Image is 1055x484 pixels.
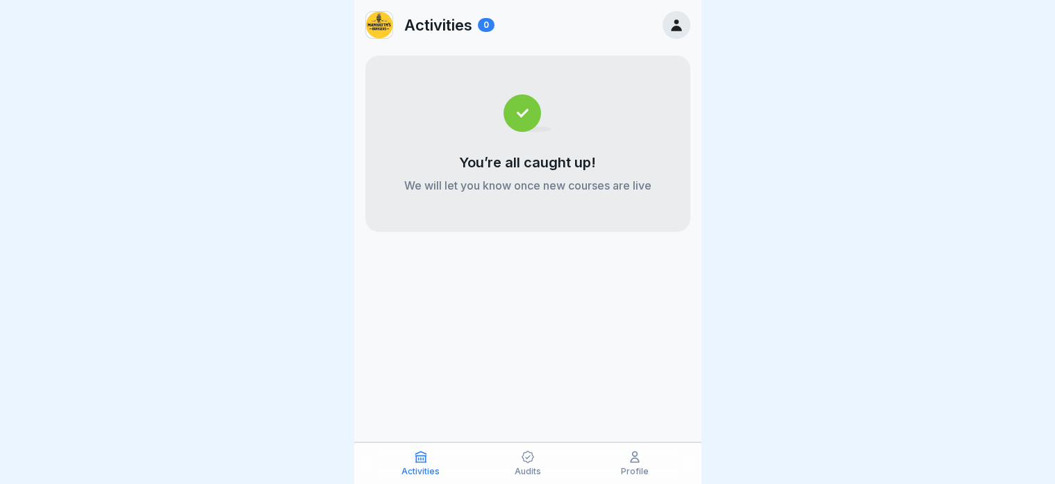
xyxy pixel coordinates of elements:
[478,18,495,32] div: 0
[366,12,392,38] img: p8ouv9xn41cnxwp9iu66nlpb.png
[404,16,472,34] p: Activities
[404,178,651,193] p: We will let you know once new courses are live
[504,94,551,132] img: completed.svg
[621,467,649,476] p: Profile
[401,467,440,476] p: Activities
[515,467,541,476] p: Audits
[459,154,596,171] p: You’re all caught up!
